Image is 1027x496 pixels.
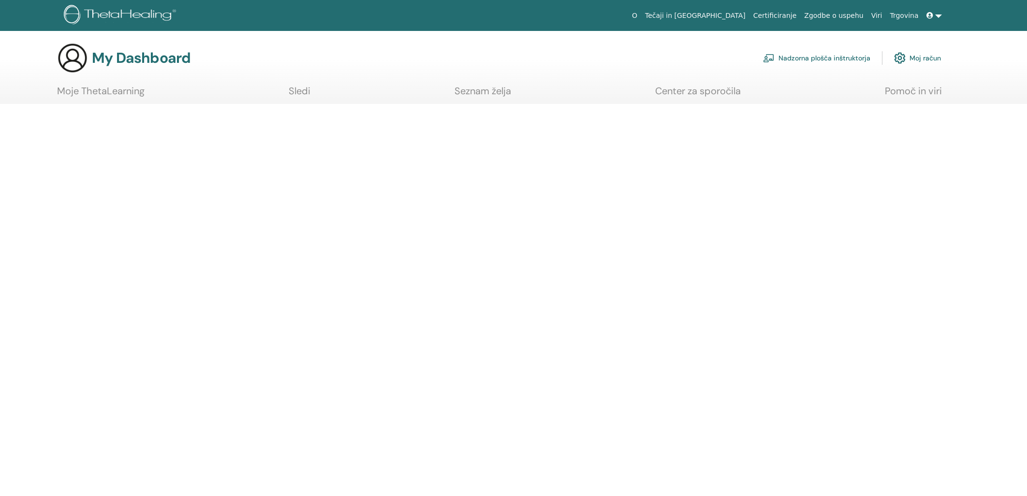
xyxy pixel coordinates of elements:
a: Seznam želja [455,85,511,104]
a: Moje ThetaLearning [57,85,145,104]
a: Trgovina [886,7,922,25]
a: Zgodbe o uspehu [800,7,867,25]
img: cog.svg [894,50,906,66]
a: Pomoč in viri [885,85,942,104]
img: logo.png [64,5,179,27]
img: generic-user-icon.jpg [57,43,88,73]
a: Tečaji in [GEOGRAPHIC_DATA] [641,7,749,25]
a: Sledi [289,85,310,104]
img: chalkboard-teacher.svg [763,54,775,62]
h3: My Dashboard [92,49,191,67]
a: Nadzorna plošča inštruktorja [763,47,870,69]
a: Certificiranje [749,7,801,25]
a: Center za sporočila [655,85,741,104]
a: Viri [867,7,886,25]
a: Moj račun [894,47,941,69]
a: O [628,7,641,25]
